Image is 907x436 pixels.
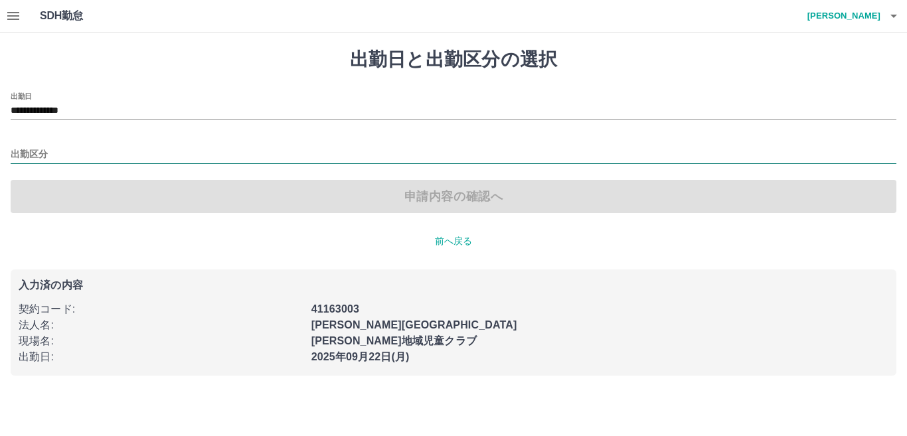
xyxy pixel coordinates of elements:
b: [PERSON_NAME][GEOGRAPHIC_DATA] [311,319,517,330]
p: 入力済の内容 [19,280,888,291]
h1: 出勤日と出勤区分の選択 [11,48,896,71]
p: 現場名 : [19,333,303,349]
p: 法人名 : [19,317,303,333]
p: 契約コード : [19,301,303,317]
b: 2025年09月22日(月) [311,351,410,362]
p: 出勤日 : [19,349,303,365]
p: 前へ戻る [11,234,896,248]
label: 出勤日 [11,91,32,101]
b: 41163003 [311,303,359,315]
b: [PERSON_NAME]地域児童クラブ [311,335,477,346]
